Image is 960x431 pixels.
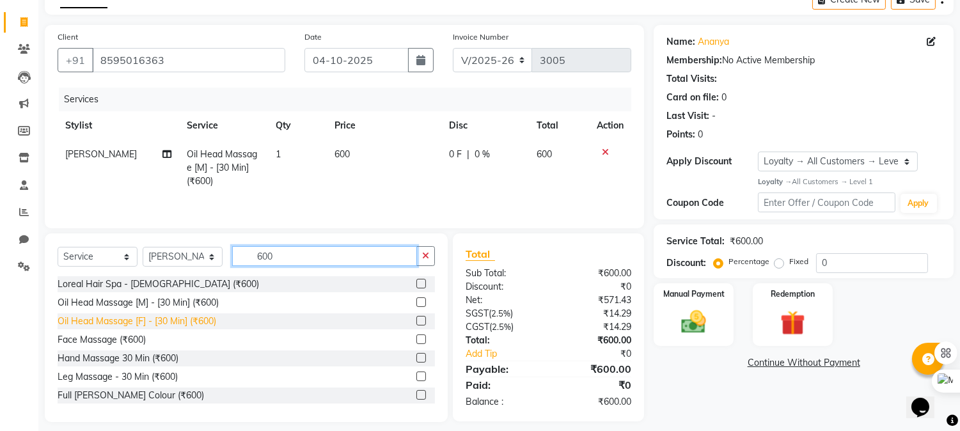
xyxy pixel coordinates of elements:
label: Percentage [728,256,769,267]
span: 16 px [15,89,36,100]
div: Last Visit: [666,109,709,123]
div: ₹600.00 [549,334,641,347]
label: Manual Payment [663,288,725,300]
div: - [712,109,716,123]
span: [PERSON_NAME] [65,148,137,160]
div: Membership: [666,54,722,67]
div: Total: [456,334,549,347]
span: SGST [466,308,489,319]
div: ₹600.00 [549,267,641,280]
a: Add Tip [456,347,564,361]
div: 0 [721,91,727,104]
div: ₹600.00 [730,235,763,248]
a: Ananya [698,35,729,49]
input: Enter Offer / Coupon Code [758,192,895,212]
th: Price [327,111,441,140]
div: Outline [5,5,187,17]
div: ₹14.29 [549,320,641,334]
th: Disc [441,111,529,140]
div: Card on file: [666,91,719,104]
div: Balance : [456,395,549,409]
div: Name: [666,35,695,49]
label: Fixed [789,256,808,267]
div: Oil Head Massage [M] - [30 Min] (₹600) [58,296,219,310]
div: Face Massage (₹600) [58,333,146,347]
label: Invoice Number [453,31,508,43]
span: 2.5% [492,322,511,332]
div: Apply Discount [666,155,758,168]
div: Hand Massage 30 Min (₹600) [58,352,178,365]
div: ₹0 [564,347,641,361]
div: Oil Head Massage [F] - [30 Min] (₹600) [58,315,216,328]
input: Search by Name/Mobile/Email/Code [92,48,285,72]
label: Client [58,31,78,43]
th: Total [530,111,590,140]
span: Total [466,247,495,261]
span: 0 % [475,148,490,161]
div: Discount: [666,256,706,270]
div: Coupon Code [666,196,758,210]
div: Total Visits: [666,72,717,86]
div: ( ) [456,320,549,334]
div: Net: [456,294,549,307]
div: Full [PERSON_NAME] Colour (₹600) [58,389,204,402]
span: | [467,148,469,161]
span: 600 [537,148,553,160]
span: 0 F [449,148,462,161]
label: Date [304,31,322,43]
img: _cash.svg [673,308,714,336]
strong: Loyalty → [758,177,792,186]
div: Leg Massage - 30 Min (₹600) [58,370,178,384]
label: Redemption [771,288,815,300]
input: Search or Scan [232,246,417,266]
div: Sub Total: [456,267,549,280]
div: ₹0 [549,377,641,393]
div: ₹600.00 [549,361,641,377]
span: 2.5% [491,308,510,318]
div: ( ) [456,307,549,320]
div: Paid: [456,377,549,393]
div: ₹0 [549,280,641,294]
label: Font Size [5,77,44,88]
span: 1 [276,148,281,160]
div: Services [59,88,641,111]
div: Payable: [456,361,549,377]
th: Stylist [58,111,180,140]
button: +91 [58,48,93,72]
span: Oil Head Massage [M] - [30 Min] (₹600) [187,148,258,187]
span: 600 [334,148,350,160]
div: 0 [698,128,703,141]
div: Loreal Hair Spa - [DEMOGRAPHIC_DATA] (₹600) [58,278,259,291]
div: Discount: [456,280,549,294]
th: Action [589,111,631,140]
div: All Customers → Level 1 [758,176,941,187]
th: Qty [268,111,327,140]
div: Points: [666,128,695,141]
span: CGST [466,321,489,333]
a: Continue Without Payment [656,356,951,370]
a: Back to Top [19,17,69,27]
div: ₹571.43 [549,294,641,307]
h3: Style [5,40,187,54]
th: Service [180,111,269,140]
div: ₹600.00 [549,395,641,409]
iframe: chat widget [906,380,947,418]
div: ₹14.29 [549,307,641,320]
img: _gift.svg [773,308,813,339]
button: Apply [901,194,937,213]
div: No Active Membership [666,54,941,67]
div: Service Total: [666,235,725,248]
